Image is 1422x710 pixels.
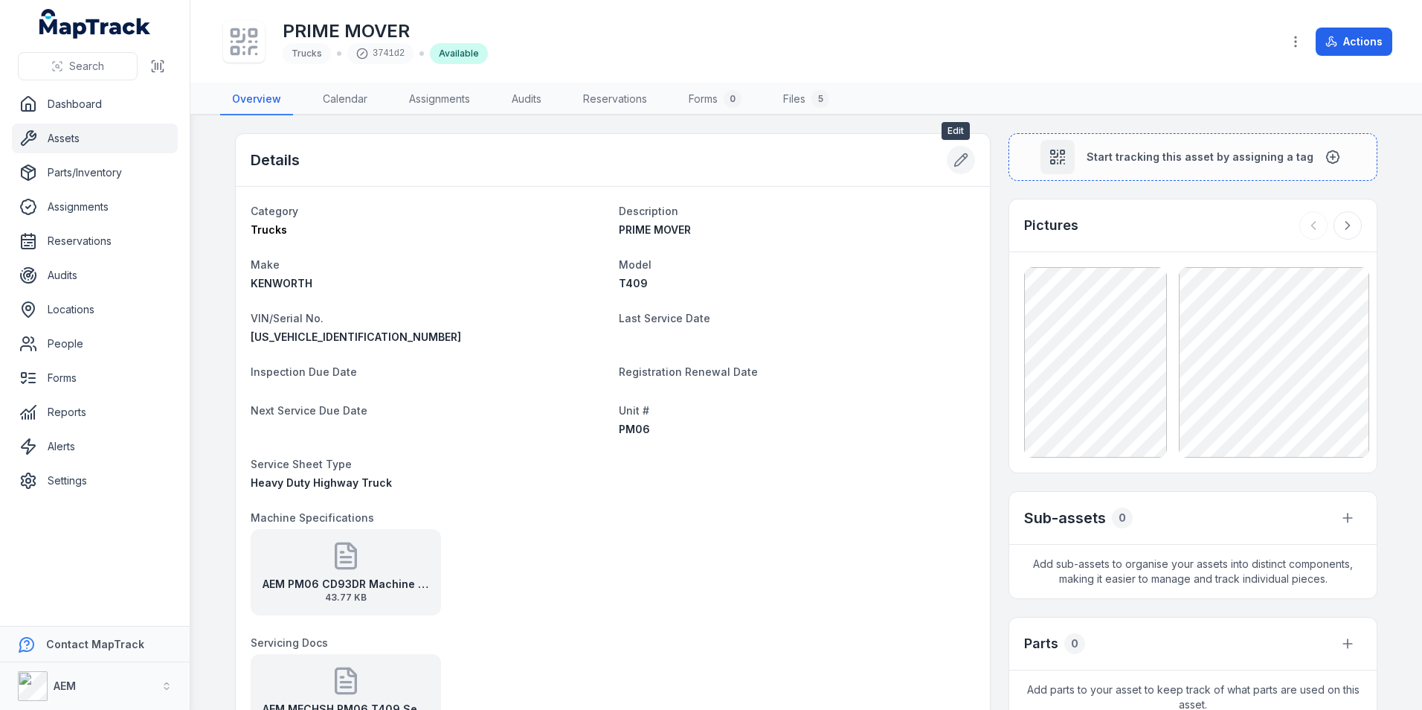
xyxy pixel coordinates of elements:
[12,329,178,359] a: People
[619,223,691,236] span: PRIME MOVER
[12,466,178,496] a: Settings
[251,476,392,489] span: Heavy Duty Highway Truck
[397,84,482,115] a: Assignments
[619,277,648,290] span: T409
[12,260,178,290] a: Audits
[1024,215,1078,236] h3: Pictures
[1087,150,1313,164] span: Start tracking this asset by assigning a tag
[12,363,178,393] a: Forms
[251,150,300,170] h2: Details
[942,122,970,140] span: Edit
[1316,28,1392,56] button: Actions
[251,223,287,236] span: Trucks
[251,511,374,524] span: Machine Specifications
[571,84,659,115] a: Reservations
[12,226,178,256] a: Reservations
[619,365,758,378] span: Registration Renewal Date
[311,84,379,115] a: Calendar
[54,679,76,692] strong: AEM
[619,404,649,417] span: Unit #
[12,432,178,461] a: Alerts
[619,312,710,324] span: Last Service Date
[251,258,280,271] span: Make
[12,192,178,222] a: Assignments
[263,577,429,592] strong: AEM PM06 CD93DR Machine Specifications
[811,90,829,108] div: 5
[619,423,650,435] span: PM06
[69,59,104,74] span: Search
[220,84,293,115] a: Overview
[1008,133,1377,181] button: Start tracking this asset by assigning a tag
[500,84,553,115] a: Audits
[677,84,753,115] a: Forms0
[12,89,178,119] a: Dashboard
[251,312,324,324] span: VIN/Serial No.
[46,638,144,650] strong: Contact MapTrack
[12,158,178,188] a: Parts/Inventory
[18,52,138,80] button: Search
[619,205,678,217] span: Description
[1112,508,1133,528] div: 0
[1024,508,1106,528] h2: Sub-assets
[39,9,151,39] a: MapTrack
[12,295,178,324] a: Locations
[724,90,741,108] div: 0
[251,458,352,470] span: Service Sheet Type
[1064,633,1085,654] div: 0
[283,19,488,43] h1: PRIME MOVER
[292,48,322,59] span: Trucks
[430,43,488,64] div: Available
[251,330,461,343] span: [US_VEHICLE_IDENTIFICATION_NUMBER]
[1024,633,1058,654] h3: Parts
[619,258,652,271] span: Model
[263,592,429,604] span: 43.77 KB
[12,397,178,427] a: Reports
[251,205,298,217] span: Category
[771,84,841,115] a: Files5
[251,365,357,378] span: Inspection Due Date
[251,404,367,417] span: Next Service Due Date
[251,277,312,290] span: KENWORTH
[251,636,328,649] span: Servicing Docs
[1009,545,1377,598] span: Add sub-assets to organise your assets into distinct components, making it easier to manage and t...
[12,124,178,153] a: Assets
[347,43,414,64] div: 3741d2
